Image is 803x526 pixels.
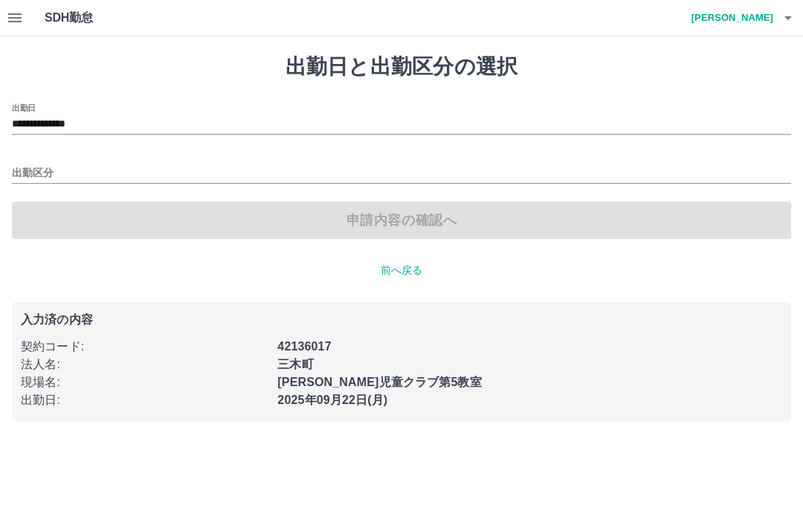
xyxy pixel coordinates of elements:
[12,54,791,80] h1: 出勤日と出勤区分の選択
[21,391,268,409] p: 出勤日 :
[21,314,782,326] p: 入力済の内容
[21,338,268,356] p: 契約コード :
[277,394,387,406] b: 2025年09月22日(月)
[12,102,36,113] label: 出勤日
[277,376,481,388] b: [PERSON_NAME]児童クラブ第5教室
[12,263,791,278] p: 前へ戻る
[277,358,313,371] b: 三木町
[21,356,268,373] p: 法人名 :
[277,340,331,353] b: 42136017
[21,373,268,391] p: 現場名 :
